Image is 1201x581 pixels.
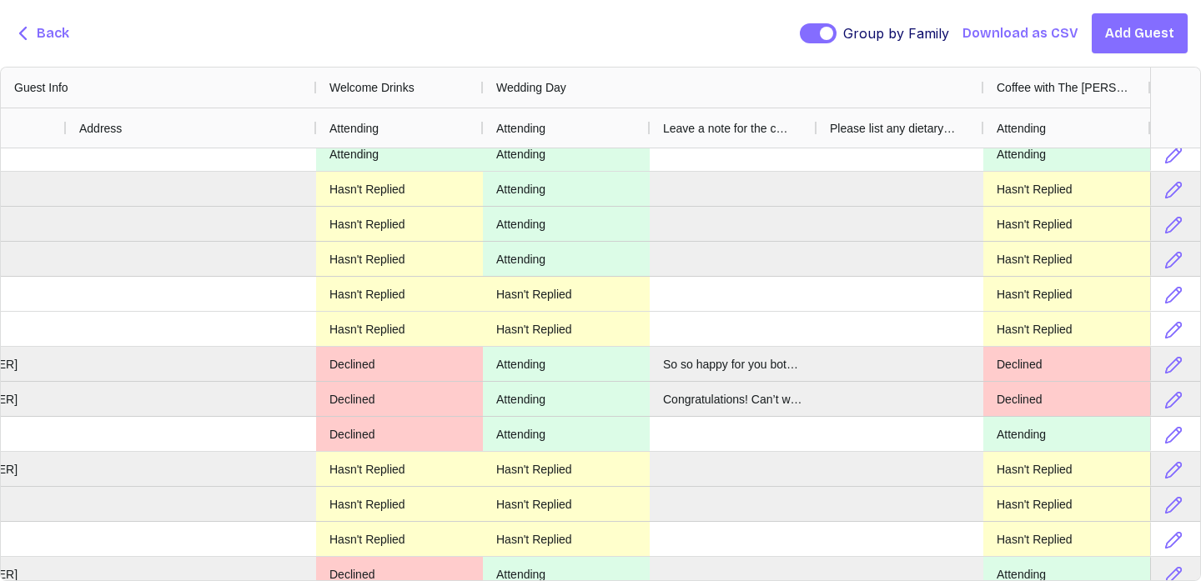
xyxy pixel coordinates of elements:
[983,452,1150,486] div: Hasn't Replied
[13,23,69,44] button: Back
[997,122,1046,135] span: Attending
[483,452,650,486] div: Hasn't Replied
[316,452,483,486] div: Hasn't Replied
[650,382,817,416] div: Congratulations! Can’t wait to celebrate!
[843,23,949,43] span: Group by Family
[997,81,1137,94] span: Coffee with The [PERSON_NAME]
[483,522,650,556] div: Hasn't Replied
[983,242,1150,276] div: Hasn't Replied
[650,347,817,381] div: So so happy for you both!!! Can’t wait to celebrate you!!
[316,137,483,171] div: Attending
[1105,23,1174,43] span: Add Guest
[316,207,483,241] div: Hasn't Replied
[983,487,1150,521] div: Hasn't Replied
[1092,13,1188,53] button: Add Guest
[483,277,650,311] div: Hasn't Replied
[316,172,483,206] div: Hasn't Replied
[830,122,957,135] span: Please list any dietary restrictions or allergies below :)
[983,137,1150,171] div: Attending
[79,122,122,135] span: Address
[483,312,650,346] div: Hasn't Replied
[483,207,650,241] div: Attending
[316,382,483,416] div: Declined
[316,242,483,276] div: Hasn't Replied
[983,522,1150,556] div: Hasn't Replied
[663,122,790,135] span: Leave a note for the couple 🥰
[316,277,483,311] div: Hasn't Replied
[316,347,483,381] div: Declined
[983,207,1150,241] div: Hasn't Replied
[983,277,1150,311] div: Hasn't Replied
[483,417,650,451] div: Attending
[14,81,68,94] span: Guest Info
[329,81,415,94] span: Welcome Drinks
[316,312,483,346] div: Hasn't Replied
[962,23,1078,43] button: Download as CSV
[316,417,483,451] div: Declined
[983,172,1150,206] div: Hasn't Replied
[329,122,379,135] span: Attending
[483,242,650,276] div: Attending
[496,122,545,135] span: Attending
[483,137,650,171] div: Attending
[316,487,483,521] div: Hasn't Replied
[483,382,650,416] div: Attending
[983,347,1150,381] div: Declined
[483,172,650,206] div: Attending
[316,522,483,556] div: Hasn't Replied
[496,81,566,94] span: Wedding Day
[983,417,1150,451] div: Attending
[983,382,1150,416] div: Declined
[37,23,69,43] span: Back
[983,312,1150,346] div: Hasn't Replied
[483,487,650,521] div: Hasn't Replied
[483,347,650,381] div: Attending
